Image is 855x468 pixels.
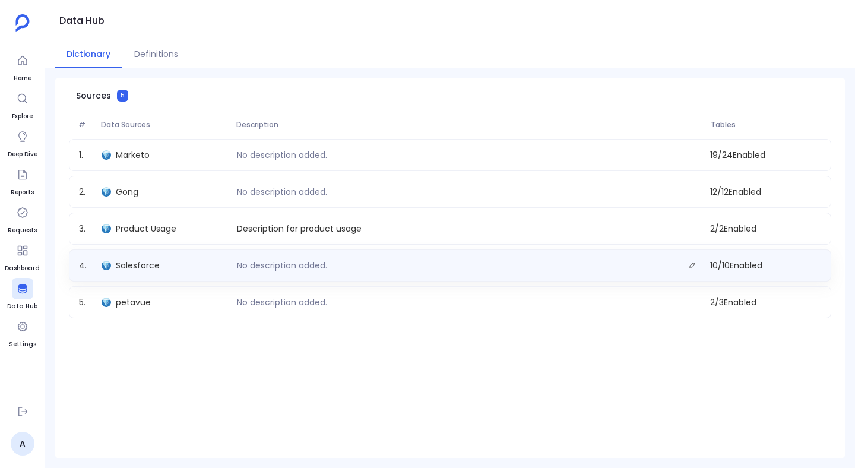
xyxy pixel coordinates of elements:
a: Requests [8,202,37,235]
span: Data Hub [7,302,37,311]
a: Home [12,50,33,83]
button: Dictionary [55,42,122,68]
span: Tables [706,120,826,129]
a: A [11,432,34,456]
span: Description [232,120,706,129]
a: Deep Dive [8,126,37,159]
a: Settings [9,316,36,349]
span: Gong [116,186,138,198]
a: Dashboard [5,240,40,273]
p: Description for product usage [232,223,366,235]
span: Reports [11,188,34,197]
span: # [74,120,96,129]
span: Settings [9,340,36,349]
span: 3 . [74,223,97,235]
h1: Data Hub [59,12,104,29]
span: Salesforce [116,260,160,271]
span: Home [12,74,33,83]
span: petavue [116,296,151,308]
a: Data Hub [7,278,37,311]
span: 19 / 24 Enabled [705,149,826,162]
a: Reports [11,164,34,197]
a: Explore [12,88,33,121]
span: Product Usage [116,223,176,235]
span: 1 . [74,149,97,162]
p: No description added. [232,149,332,162]
span: Data Sources [96,120,232,129]
button: Definitions [122,42,190,68]
span: 10 / 10 Enabled [705,257,826,274]
span: Deep Dive [8,150,37,159]
span: Sources [76,90,111,102]
span: 2 / 3 Enabled [705,296,826,309]
span: Explore [12,112,33,121]
p: No description added. [232,186,332,198]
span: 5 [117,90,128,102]
span: Marketo [116,149,150,161]
span: Dashboard [5,264,40,273]
span: 2 / 2 Enabled [705,223,826,235]
p: No description added. [232,296,332,309]
img: petavue logo [15,14,30,32]
span: 2 . [74,186,97,198]
span: 12 / 12 Enabled [705,186,826,198]
span: 5 . [74,296,97,309]
span: 4 . [74,257,97,274]
span: Requests [8,226,37,235]
button: Edit description. [684,257,701,274]
p: No description added. [232,260,332,272]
